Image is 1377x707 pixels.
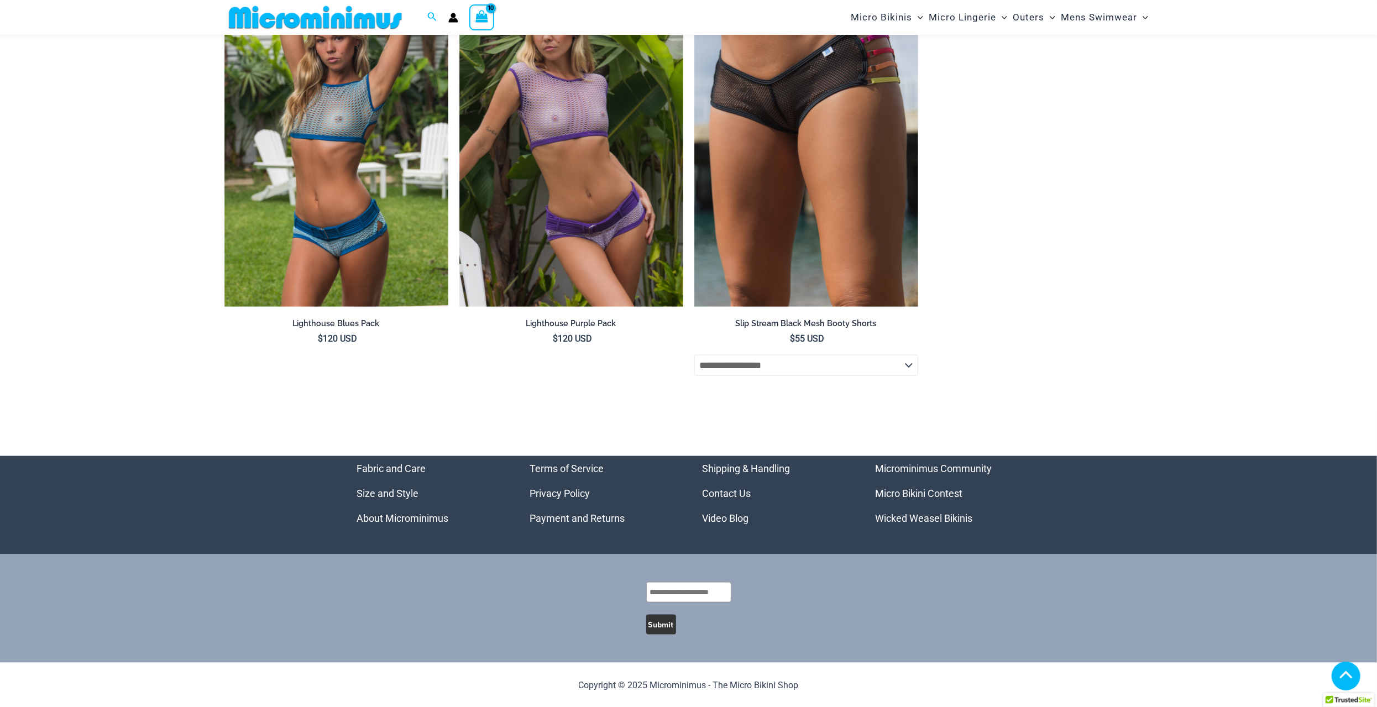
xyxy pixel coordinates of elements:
nav: Menu [530,456,675,531]
a: Terms of Service [530,463,604,474]
a: Mens SwimwearMenu ToggleMenu Toggle [1058,3,1151,32]
span: Menu Toggle [1044,3,1055,32]
img: MM SHOP LOGO FLAT [224,5,406,30]
a: Slip Stream Black Mesh Booty Shorts [694,318,918,333]
span: $ [318,333,323,344]
a: Micro LingerieMenu ToggleMenu Toggle [926,3,1010,32]
nav: Menu [357,456,502,531]
h2: Slip Stream Black Mesh Booty Shorts [694,318,918,329]
a: Payment and Returns [530,512,625,524]
a: Account icon link [448,13,458,23]
h2: Lighthouse Blues Pack [224,318,448,329]
span: Menu Toggle [996,3,1007,32]
a: OutersMenu ToggleMenu Toggle [1010,3,1058,32]
a: Video Blog [703,512,749,524]
nav: Site Navigation [846,2,1153,33]
a: About Microminimus [357,512,449,524]
span: Micro Lingerie [929,3,996,32]
aside: Footer Widget 1 [357,456,502,531]
a: Contact Us [703,488,751,499]
span: Menu Toggle [1137,3,1148,32]
a: Wicked Weasel Bikinis [875,512,972,524]
a: Privacy Policy [530,488,590,499]
aside: Footer Widget 4 [875,456,1020,531]
aside: Footer Widget 2 [530,456,675,531]
nav: Menu [703,456,848,531]
a: Microminimus Community [875,463,992,474]
a: Shipping & Handling [703,463,790,474]
span: $ [553,333,558,344]
bdi: 120 USD [553,333,592,344]
span: Mens Swimwear [1061,3,1137,32]
a: Fabric and Care [357,463,426,474]
bdi: 120 USD [318,333,357,344]
button: Submit [646,615,676,635]
aside: Footer Widget 3 [703,456,848,531]
p: Copyright © 2025 Microminimus - The Micro Bikini Shop [357,677,1020,694]
bdi: 55 USD [790,333,825,344]
a: Micro BikinisMenu ToggleMenu Toggle [848,3,926,32]
a: Size and Style [357,488,419,499]
nav: Menu [875,456,1020,531]
a: Lighthouse Blues Pack [224,318,448,333]
span: Micro Bikinis [851,3,912,32]
span: Menu Toggle [912,3,923,32]
a: View Shopping Cart, 10 items [469,4,495,30]
h2: Lighthouse Purple Pack [459,318,683,329]
a: Micro Bikini Contest [875,488,962,499]
span: Outers [1013,3,1044,32]
span: $ [790,333,795,344]
a: Lighthouse Purple Pack [459,318,683,333]
a: Search icon link [427,11,437,24]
